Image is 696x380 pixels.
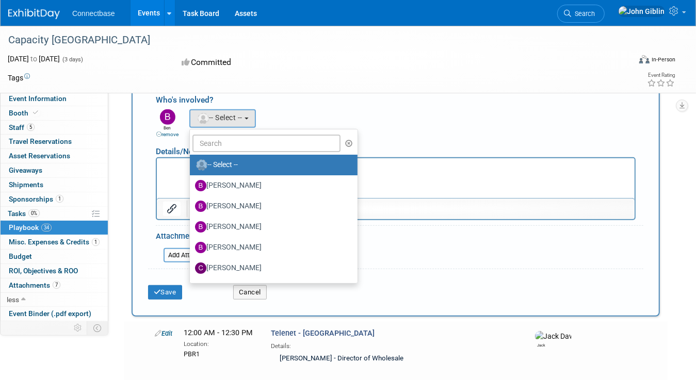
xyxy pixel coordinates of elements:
span: Telenet - [GEOGRAPHIC_DATA] [271,329,375,338]
span: 7 [53,281,60,289]
label: [PERSON_NAME] [195,198,347,214]
span: (3 days) [61,56,83,63]
span: [DATE] [DATE] [8,55,60,63]
a: Playbook34 [1,221,108,235]
label: [PERSON_NAME] [195,219,347,235]
span: to [29,55,39,63]
div: Ben [151,125,184,138]
a: Staff5 [1,121,108,135]
span: Attachments [9,281,60,289]
img: B.jpg [195,201,206,212]
span: Booth [9,109,40,117]
a: Event Binder (.pdf export) [1,307,108,321]
div: PBR1 [184,349,255,359]
span: 1 [92,238,100,246]
div: Capacity [GEOGRAPHIC_DATA] [5,31,619,49]
a: Booth [1,106,108,120]
label: [PERSON_NAME] [195,239,347,256]
a: Sponsorships1 [1,192,108,206]
span: 5 [27,123,35,131]
span: Giveaways [9,166,42,174]
button: Insert/edit link [163,202,181,216]
div: Committed [179,54,391,72]
span: Shipments [9,180,43,189]
td: Personalize Event Tab Strip [69,321,87,335]
img: Jack Davey [535,331,572,341]
div: Event Format [577,54,675,69]
span: 12:00 AM - 12:30 PM [184,328,253,337]
span: Event Information [9,94,67,103]
img: C.jpg [195,262,206,274]
span: Connectbase [72,9,115,18]
span: Sponsorships [9,195,63,203]
span: 1 [56,195,63,203]
label: [PERSON_NAME] [195,280,347,297]
a: less [1,293,108,307]
div: Attachments [156,231,220,244]
a: Tasks0% [1,207,108,221]
i: Booth reservation complete [33,110,38,115]
span: Staff [9,123,35,131]
span: less [7,295,19,304]
span: 34 [41,224,52,232]
img: B.jpg [195,242,206,253]
div: Details: [271,339,517,351]
a: Giveaways [1,163,108,177]
div: Who's involved? [156,90,643,107]
img: B.jpg [195,221,206,233]
a: ROI, Objectives & ROO [1,264,108,278]
a: Budget [1,250,108,263]
a: Search [557,5,605,23]
a: Shipments [1,178,108,192]
img: John Giblin [618,6,665,17]
img: Unassigned-User-Icon.png [196,159,207,171]
a: Misc. Expenses & Credits1 [1,235,108,249]
td: Tags [8,73,30,83]
div: In-Person [651,56,675,63]
td: Toggle Event Tabs [87,321,108,335]
a: remove [156,131,179,137]
label: [PERSON_NAME] [195,260,347,276]
span: -- Select -- [197,113,242,122]
span: Search [571,10,595,18]
a: Attachments7 [1,278,108,292]
div: Location: [184,338,255,349]
span: Budget [9,252,32,260]
div: [PERSON_NAME] - Director of Wholesale [271,351,517,368]
img: Format-Inperson.png [639,55,650,63]
span: Travel Reservations [9,137,72,145]
img: ExhibitDay [8,9,60,19]
label: -- Select -- [195,157,347,173]
button: Cancel [233,285,267,300]
img: B.jpg [195,180,206,191]
label: [PERSON_NAME] [195,177,347,194]
iframe: Rich Text Area [157,158,635,198]
div: Jack Davey [535,341,548,348]
div: Details/Notes [156,138,636,157]
span: Tasks [8,209,40,218]
span: Playbook [9,223,52,232]
input: Search [192,135,341,152]
button: Save [148,285,182,300]
img: B.jpg [160,109,175,125]
span: Misc. Expenses & Credits [9,238,100,246]
a: Edit [155,329,172,337]
span: 0% [28,209,40,217]
span: Event Binder (.pdf export) [9,309,91,318]
span: Asset Reservations [9,152,70,160]
div: Event Rating [647,73,675,78]
a: Asset Reservations [1,149,108,163]
button: -- Select -- [189,109,256,128]
a: Travel Reservations [1,135,108,148]
a: Event Information [1,92,108,106]
span: ROI, Objectives & ROO [9,267,78,275]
